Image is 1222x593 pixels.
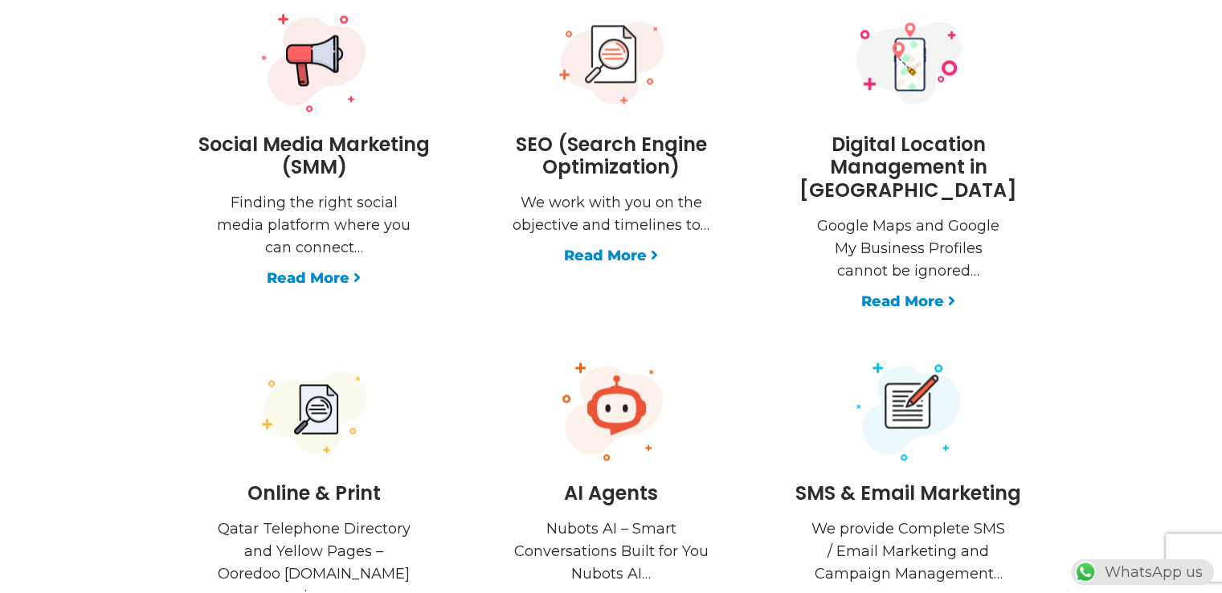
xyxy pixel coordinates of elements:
[808,517,1009,585] p: We provide Complete SMS / Email Marketing and Campaign Management…
[1071,563,1214,581] a: WhatsAppWhatsApp us
[1073,559,1098,585] img: WhatsApp
[780,133,1037,202] h3: Digital Location Management in [GEOGRAPHIC_DATA]
[267,267,361,289] a: Read More
[483,133,740,180] h3: SEO (Search Engine Optimization)
[1071,559,1214,585] div: WhatsApp us
[564,244,658,267] a: Read More
[483,482,740,505] h3: AI Agents
[511,517,712,585] p: Nubots AI – Smart Conversations Built for You Nubots AI…
[186,482,443,505] h3: Online & Print
[511,191,712,236] p: We work with you on the objective and timelines to…
[808,215,1009,282] p: Google Maps and Google My Business Profiles cannot be ignored…
[861,290,955,313] a: Read More
[214,191,415,259] p: Finding the right social media platform where you can connect…
[186,133,443,180] h3: Social Media Marketing (SMM)
[780,482,1037,505] h3: SMS & Email Marketing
